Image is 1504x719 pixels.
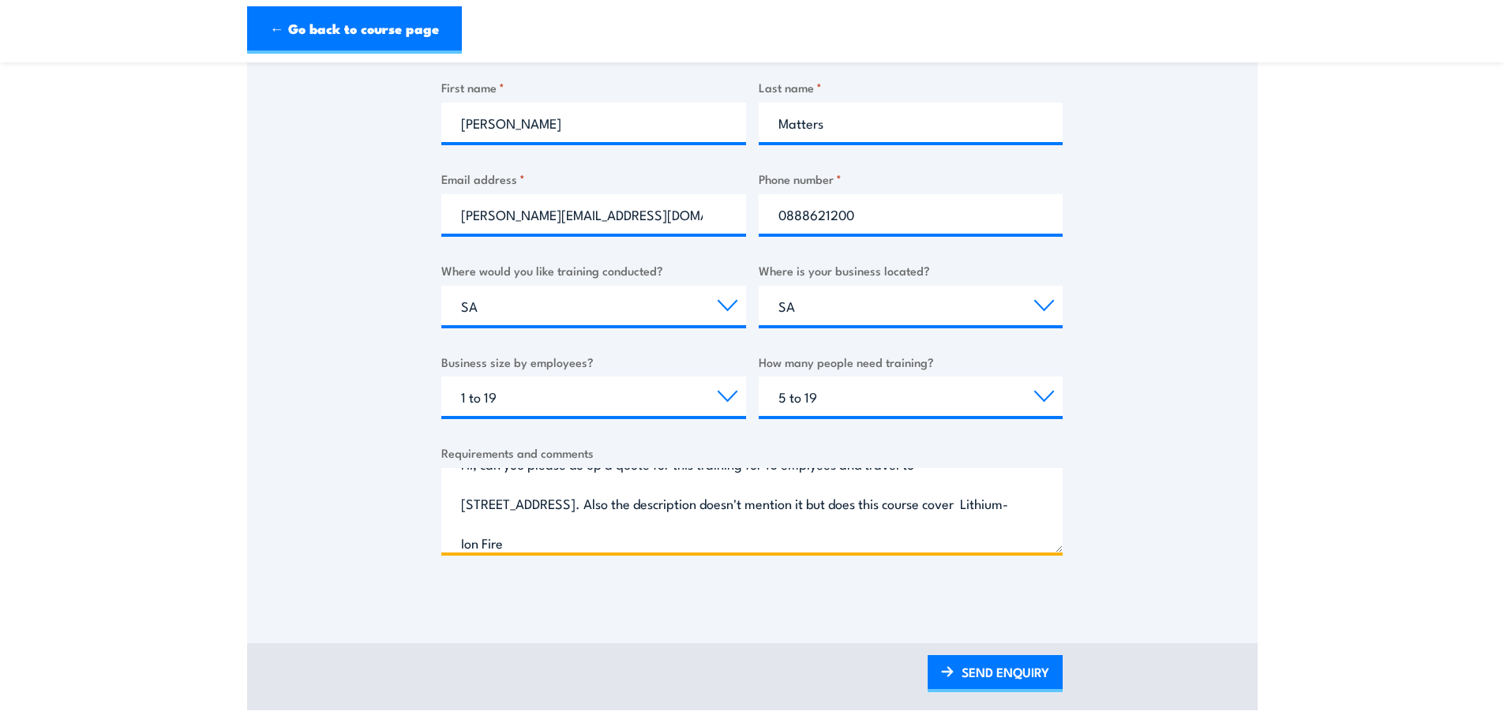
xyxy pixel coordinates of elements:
label: First name [441,78,746,96]
label: Where is your business located? [759,261,1063,279]
a: ← Go back to course page [247,6,462,54]
label: Requirements and comments [441,444,1063,462]
label: Business size by employees? [441,353,746,371]
label: Last name [759,78,1063,96]
label: Email address [441,170,746,188]
label: Phone number [759,170,1063,188]
label: How many people need training? [759,353,1063,371]
label: Where would you like training conducted? [441,261,746,279]
a: SEND ENQUIRY [928,655,1063,692]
